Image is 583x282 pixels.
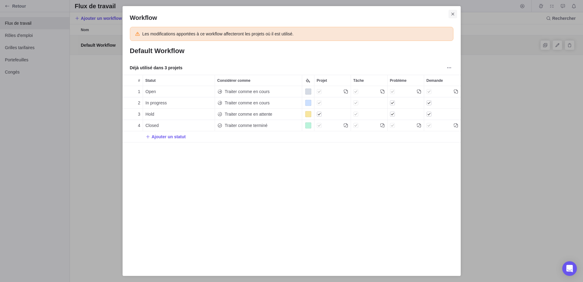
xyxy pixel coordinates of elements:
span: Traiter comme terminé [225,122,267,128]
div: In progress [143,97,215,108]
span: Plus d’actions [445,63,453,72]
span: 3 [138,111,140,117]
span: In progress [145,100,167,106]
div: Tâche [351,97,388,109]
span: Closed [145,122,159,128]
span: 1 [138,89,140,95]
div: Statut [143,97,215,109]
div: Open Intercom Messenger [562,261,577,276]
span: Statut [145,78,156,84]
span: Tâche [353,78,364,84]
div: Tâche [351,86,388,97]
div: Statut [143,75,215,86]
div: Open [143,86,215,97]
div: Considérer comme [215,75,302,86]
div: Traiter comme en cours [215,86,302,97]
div: Statut [143,109,215,120]
span: Ajouter un statut [145,132,186,141]
div: Statut [143,120,215,131]
span: Déjà utilisé dans 3 projets [130,65,183,71]
div: Workflow [123,6,461,276]
span: Fermer [449,10,457,18]
div: Add New [123,131,461,143]
div: Color [302,97,314,109]
span: Open [145,89,156,95]
span: Demande [427,78,443,84]
div: Statut [143,86,215,97]
div: Tâche [351,109,388,120]
div: Tâche [351,75,387,86]
div: Projet [314,120,351,131]
div: Projet [314,86,351,97]
div: Color [302,109,314,120]
span: Projet [317,78,327,84]
div: Traiter comme en attente [215,109,302,120]
div: Considérer comme [215,97,302,109]
div: Demande [424,75,461,86]
span: Traiter comme en cours [225,100,270,106]
div: Traiter comme terminé [215,120,302,131]
div: Demande [424,109,461,120]
h2: Workflow [130,13,453,22]
div: Color [302,120,314,131]
div: grid [123,86,461,261]
div: Problème [388,97,424,109]
div: Les modifications apportées à ce workflow affecteront les projets où il est utilisé. [142,31,294,37]
div: Considérer comme [215,109,302,120]
div: Demande [424,97,461,109]
span: Traiter comme en cours [225,89,270,95]
div: Traiter comme en cours [215,97,302,108]
div: Demande [424,120,461,131]
div: Projet [314,97,351,109]
span: 4 [138,122,140,128]
div: Problème [388,109,424,120]
div: Color [302,86,314,97]
div: Tâche [351,120,388,131]
div: Projet [314,75,351,86]
div: Problème [388,86,424,97]
div: Demande [424,86,461,97]
div: Projet [314,109,351,120]
span: Ajouter un statut [152,134,186,140]
div: Problème [388,120,424,131]
div: Hold [143,109,215,120]
div: Closed [143,120,215,131]
span: Hold [145,111,154,117]
span: Problème [390,78,407,84]
span: # [138,78,140,84]
span: 2 [138,100,140,106]
div: Problème [388,75,424,86]
div: Considérer comme [215,120,302,131]
span: Considérer comme [217,78,251,84]
span: Traiter comme en attente [225,111,272,117]
div: Considérer comme [215,86,302,97]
